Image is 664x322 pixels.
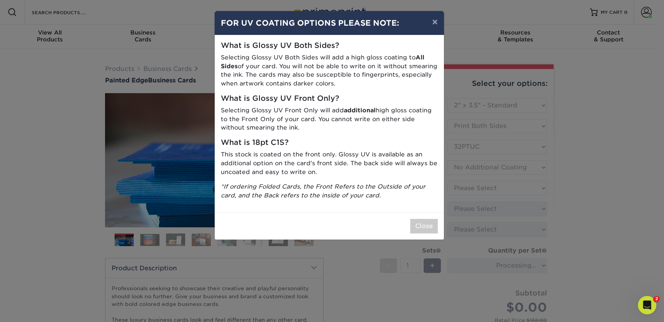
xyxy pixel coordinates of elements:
[410,219,438,233] button: Close
[344,107,376,114] strong: additional
[221,138,438,147] h5: What is 18pt C1S?
[221,53,438,88] p: Selecting Glossy UV Both Sides will add a high gloss coating to of your card. You will not be abl...
[221,183,426,199] i: *If ordering Folded Cards, the Front Refers to the Outside of your card, and the Back refers to t...
[221,17,438,29] h4: FOR UV COATING OPTIONS PLEASE NOTE:
[221,94,438,103] h5: What is Glossy UV Front Only?
[654,296,660,302] span: 2
[221,54,424,70] strong: All Sides
[638,296,656,314] iframe: Intercom live chat
[426,11,444,33] button: ×
[221,150,438,176] p: This stock is coated on the front only. Glossy UV is available as an additional option on the car...
[221,106,438,132] p: Selecting Glossy UV Front Only will add high gloss coating to the Front Only of your card. You ca...
[221,41,438,50] h5: What is Glossy UV Both Sides?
